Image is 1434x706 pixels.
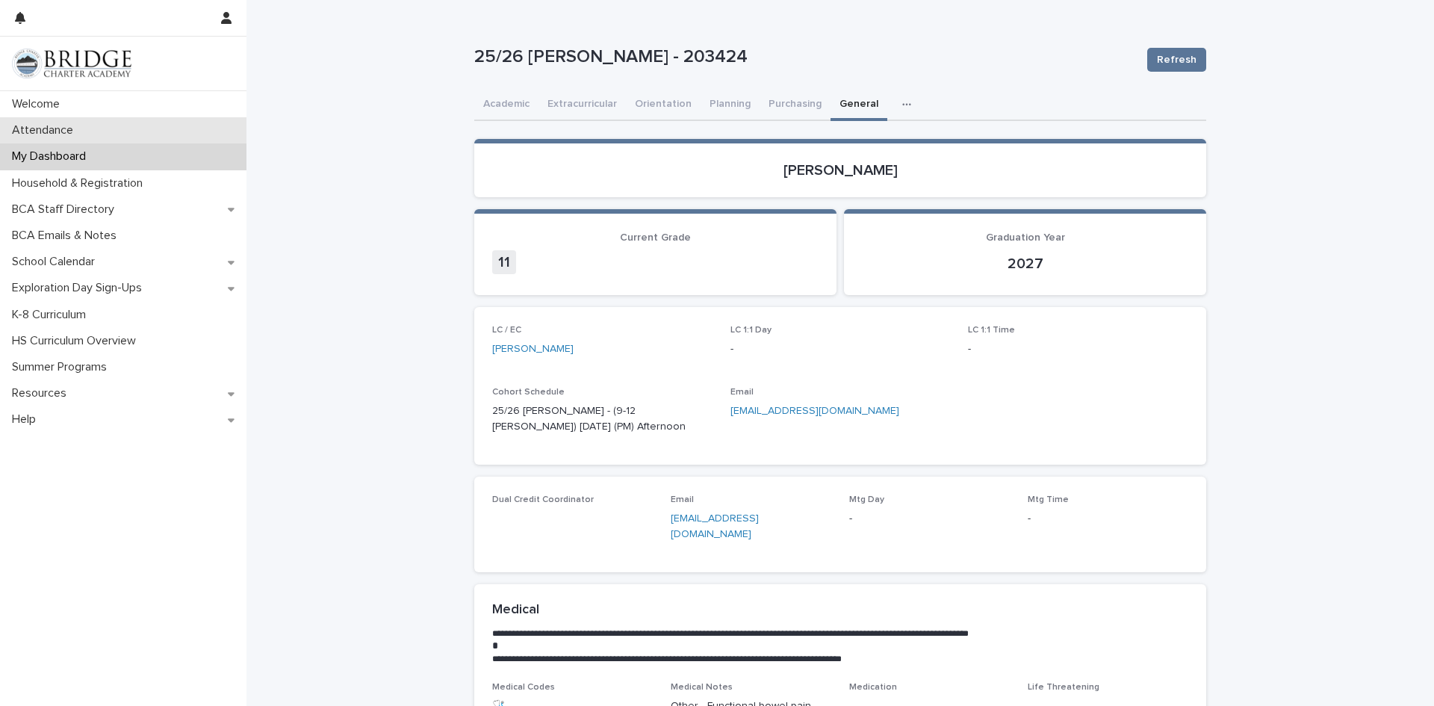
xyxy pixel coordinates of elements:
[1147,48,1206,72] button: Refresh
[6,255,107,269] p: School Calendar
[831,90,887,121] button: General
[730,326,772,335] span: LC 1:1 Day
[492,403,713,435] p: 25/26 [PERSON_NAME] - (9-12 [PERSON_NAME]) [DATE] (PM) Afternoon
[701,90,760,121] button: Planning
[6,202,126,217] p: BCA Staff Directory
[6,97,72,111] p: Welcome
[6,334,148,348] p: HS Curriculum Overview
[626,90,701,121] button: Orientation
[671,683,733,692] span: Medical Notes
[849,683,897,692] span: Medication
[968,341,1188,357] p: -
[1028,683,1099,692] span: Life Threatening
[849,511,1010,527] p: -
[6,281,154,295] p: Exploration Day Sign-Ups
[474,46,1135,68] p: 25/26 [PERSON_NAME] - 203424
[730,388,754,397] span: Email
[1157,52,1196,67] span: Refresh
[862,255,1188,273] p: 2027
[6,229,128,243] p: BCA Emails & Notes
[671,495,694,504] span: Email
[492,388,565,397] span: Cohort Schedule
[730,406,899,416] a: [EMAIL_ADDRESS][DOMAIN_NAME]
[12,49,131,78] img: V1C1m3IdTEidaUdm9Hs0
[968,326,1015,335] span: LC 1:1 Time
[760,90,831,121] button: Purchasing
[849,495,884,504] span: Mtg Day
[538,90,626,121] button: Extracurricular
[6,176,155,191] p: Household & Registration
[1028,511,1188,527] p: -
[6,308,98,322] p: K-8 Curriculum
[492,495,594,504] span: Dual Credit Coordinator
[492,683,555,692] span: Medical Codes
[671,513,759,539] a: [EMAIL_ADDRESS][DOMAIN_NAME]
[492,250,516,274] span: 11
[1028,495,1069,504] span: Mtg Time
[6,412,48,427] p: Help
[730,341,951,357] p: -
[6,123,85,137] p: Attendance
[6,149,98,164] p: My Dashboard
[492,341,574,357] a: [PERSON_NAME]
[492,602,539,619] h2: Medical
[6,360,119,374] p: Summer Programs
[492,326,521,335] span: LC / EC
[620,232,691,243] span: Current Grade
[986,232,1065,243] span: Graduation Year
[6,386,78,400] p: Resources
[474,90,538,121] button: Academic
[492,161,1188,179] p: [PERSON_NAME]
